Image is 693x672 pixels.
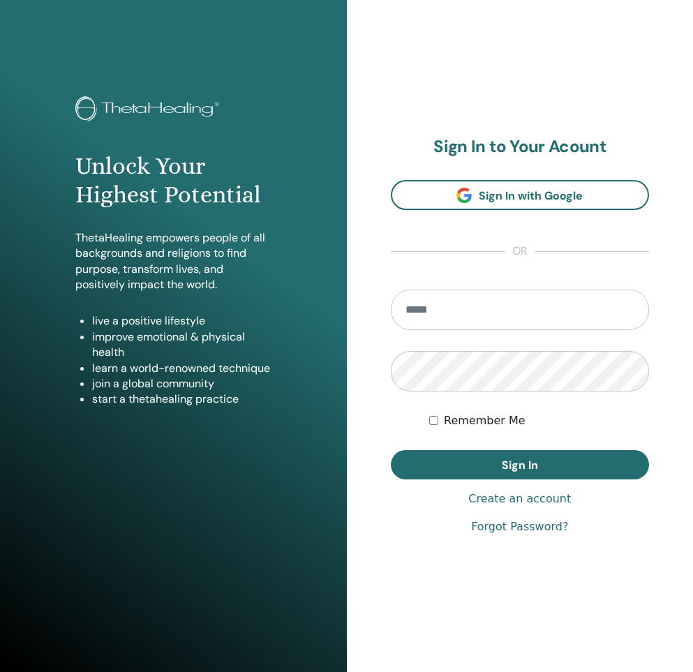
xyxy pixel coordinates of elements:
[471,518,568,535] a: Forgot Password?
[391,450,650,479] button: Sign In
[391,180,650,210] a: Sign In with Google
[92,313,271,329] li: live a positive lifestyle
[502,458,538,472] span: Sign In
[429,412,649,429] div: Keep me authenticated indefinitely or until I manually logout
[92,329,271,361] li: improve emotional & physical health
[444,412,526,429] label: Remember Me
[391,137,650,157] h2: Sign In to Your Acount
[505,244,535,260] span: or
[92,361,271,376] li: learn a world-renowned technique
[479,188,583,203] span: Sign In with Google
[75,152,271,209] h1: Unlock Your Highest Potential
[75,230,271,293] p: ThetaHealing empowers people of all backgrounds and religions to find purpose, transform lives, a...
[92,376,271,391] li: join a global community
[468,491,571,507] a: Create an account
[92,391,271,407] li: start a thetahealing practice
